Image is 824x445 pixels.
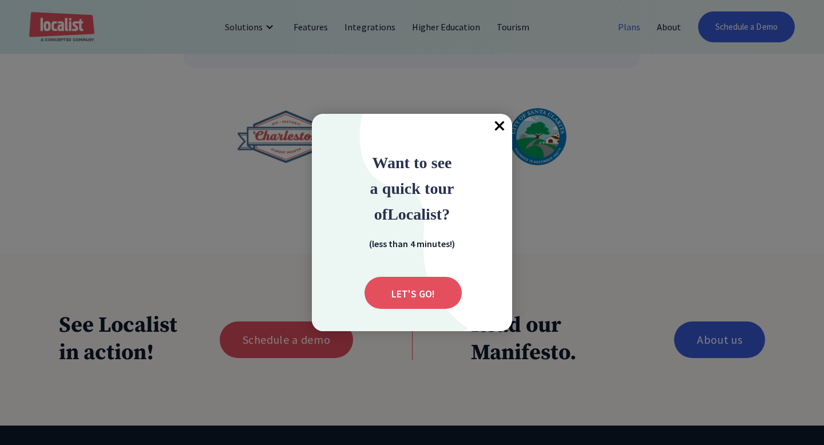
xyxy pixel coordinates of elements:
[387,205,450,223] span: Localist?
[487,114,512,139] div: Close popup
[369,238,455,249] strong: (less than 4 minutes!)
[335,149,489,227] div: Want to see a quick tour of Localist?
[355,236,469,250] div: (less than 4 minutes!)
[487,114,512,139] span: ×
[365,277,462,309] div: Submit
[372,154,451,172] span: Want to see
[370,180,438,197] strong: a quick to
